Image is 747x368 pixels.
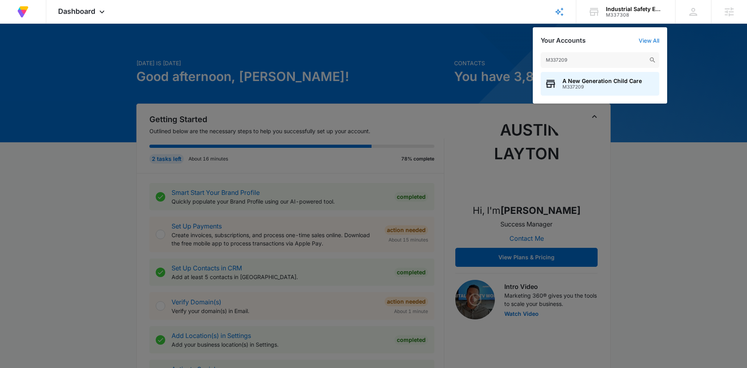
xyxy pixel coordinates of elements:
span: A New Generation Child Care [562,78,642,84]
div: account id [606,12,664,18]
span: M337209 [562,84,642,90]
button: A New Generation Child CareM337209 [541,72,659,96]
span: Dashboard [58,7,95,15]
a: View All [639,37,659,44]
div: account name [606,6,664,12]
h2: Your Accounts [541,37,586,44]
img: Volusion [16,5,30,19]
input: Search Accounts [541,52,659,68]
